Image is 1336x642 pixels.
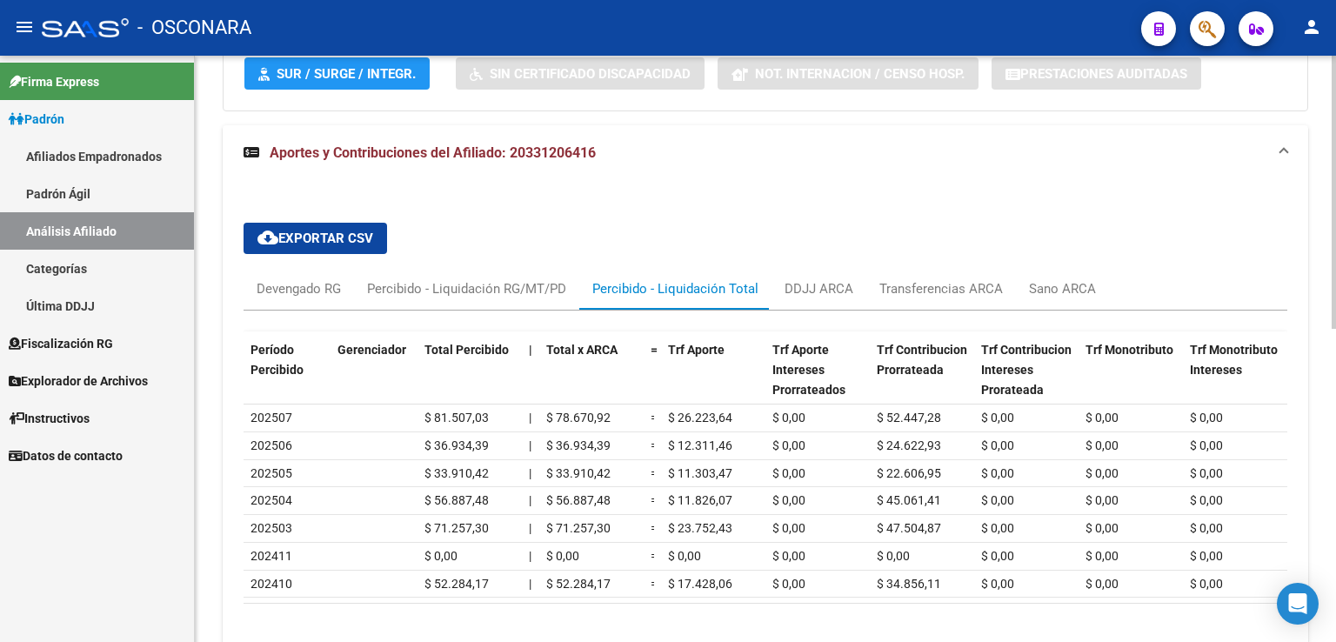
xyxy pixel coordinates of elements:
[546,577,611,591] span: $ 52.284,17
[424,466,489,480] span: $ 33.910,42
[244,57,430,90] button: SUR / SURGE / INTEGR.
[257,231,373,246] span: Exportar CSV
[337,343,406,357] span: Gerenciador
[992,57,1201,90] button: Prestaciones Auditadas
[529,438,531,452] span: |
[785,279,853,298] div: DDJJ ARCA
[546,521,611,535] span: $ 71.257,30
[1085,466,1119,480] span: $ 0,00
[244,223,387,254] button: Exportar CSV
[651,549,658,563] span: =
[772,411,805,425] span: $ 0,00
[981,343,1072,397] span: Trf Contribucion Intereses Prorateada
[870,331,974,428] datatable-header-cell: Trf Contribucion Prorrateada
[539,331,644,428] datatable-header-cell: Total x ARCA
[1085,438,1119,452] span: $ 0,00
[651,411,658,425] span: =
[250,438,292,452] span: 202506
[668,343,725,357] span: Trf Aporte
[223,125,1308,181] mat-expansion-panel-header: Aportes y Contribuciones del Afiliado: 20331206416
[877,493,941,507] span: $ 45.061,41
[417,331,522,428] datatable-header-cell: Total Percibido
[772,549,805,563] span: $ 0,00
[981,411,1014,425] span: $ 0,00
[250,466,292,480] span: 202505
[718,57,979,90] button: Not. Internacion / Censo Hosp.
[1085,521,1119,535] span: $ 0,00
[877,466,941,480] span: $ 22.606,95
[250,521,292,535] span: 202503
[529,466,531,480] span: |
[1190,438,1223,452] span: $ 0,00
[250,493,292,507] span: 202504
[529,493,531,507] span: |
[1085,343,1173,357] span: Trf Monotributo
[877,549,910,563] span: $ 0,00
[1190,521,1223,535] span: $ 0,00
[9,110,64,129] span: Padrón
[974,331,1079,428] datatable-header-cell: Trf Contribucion Intereses Prorateada
[14,17,35,37] mat-icon: menu
[592,279,758,298] div: Percibido - Liquidación Total
[529,343,532,357] span: |
[546,411,611,425] span: $ 78.670,92
[1190,549,1223,563] span: $ 0,00
[772,521,805,535] span: $ 0,00
[1190,466,1223,480] span: $ 0,00
[668,549,701,563] span: $ 0,00
[1190,411,1223,425] span: $ 0,00
[1085,549,1119,563] span: $ 0,00
[765,331,870,428] datatable-header-cell: Trf Aporte Intereses Prorrateados
[651,438,658,452] span: =
[772,493,805,507] span: $ 0,00
[1085,411,1119,425] span: $ 0,00
[250,411,292,425] span: 202507
[331,331,417,428] datatable-header-cell: Gerenciador
[424,577,489,591] span: $ 52.284,17
[981,438,1014,452] span: $ 0,00
[546,493,611,507] span: $ 56.887,48
[529,577,531,591] span: |
[546,343,618,357] span: Total x ARCA
[424,493,489,507] span: $ 56.887,48
[877,577,941,591] span: $ 34.856,11
[424,411,489,425] span: $ 81.507,03
[9,334,113,353] span: Fiscalización RG
[424,549,458,563] span: $ 0,00
[270,144,596,161] span: Aportes y Contribuciones del Afiliado: 20331206416
[877,438,941,452] span: $ 24.622,93
[1183,331,1287,428] datatable-header-cell: Trf Monotributo Intereses
[668,493,732,507] span: $ 11.826,07
[522,331,539,428] datatable-header-cell: |
[1190,343,1278,377] span: Trf Monotributo Intereses
[1085,493,1119,507] span: $ 0,00
[879,279,1003,298] div: Transferencias ARCA
[1085,577,1119,591] span: $ 0,00
[772,343,845,397] span: Trf Aporte Intereses Prorrateados
[257,279,341,298] div: Devengado RG
[250,343,304,377] span: Período Percibido
[668,466,732,480] span: $ 11.303,47
[1190,577,1223,591] span: $ 0,00
[668,521,732,535] span: $ 23.752,43
[668,577,732,591] span: $ 17.428,06
[772,438,805,452] span: $ 0,00
[644,331,661,428] datatable-header-cell: =
[456,57,705,90] button: Sin Certificado Discapacidad
[877,521,941,535] span: $ 47.504,87
[250,549,292,563] span: 202411
[9,371,148,391] span: Explorador de Archivos
[9,72,99,91] span: Firma Express
[244,331,331,428] datatable-header-cell: Período Percibido
[651,577,658,591] span: =
[651,343,658,357] span: =
[9,446,123,465] span: Datos de contacto
[529,411,531,425] span: |
[1020,66,1187,82] span: Prestaciones Auditadas
[651,493,658,507] span: =
[257,227,278,248] mat-icon: cloud_download
[981,549,1014,563] span: $ 0,00
[668,411,732,425] span: $ 26.223,64
[651,521,658,535] span: =
[546,438,611,452] span: $ 36.934,39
